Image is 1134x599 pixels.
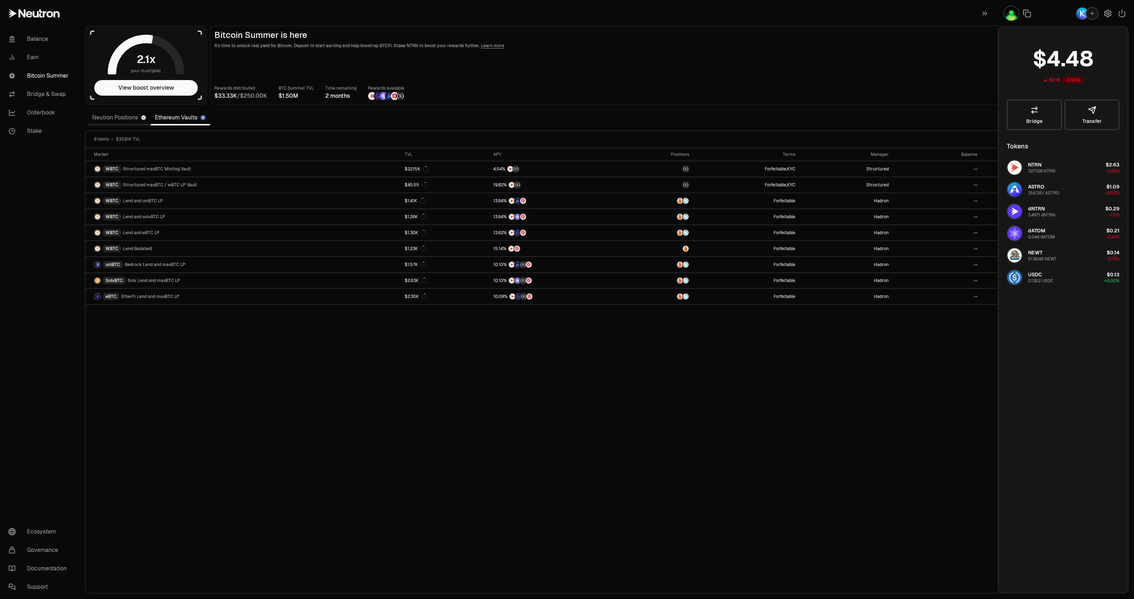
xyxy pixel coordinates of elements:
a: Forfeitable [694,225,799,241]
img: WBTC Logo [95,166,100,172]
a: Hadron [799,273,893,288]
button: Forfeitable [774,230,795,236]
img: Structured Points [513,166,519,172]
a: Orderbook [3,103,77,122]
a: Amber [620,241,694,256]
span: Solv Lend and maxBTC LP [128,278,180,283]
div: SolvBTC [103,277,125,284]
button: AmberSupervault [624,213,689,220]
img: Supervault [683,294,689,299]
img: WBTC Logo [95,198,100,204]
a: Forfeitable [694,273,799,288]
img: Solv Points [515,214,520,220]
img: NTRN [507,166,513,172]
button: KYC [787,182,795,188]
a: AmberSupervault [620,225,694,241]
span: Bedrock Lend and maxBTC LP [125,262,185,267]
button: Keplr [1076,7,1099,20]
img: Bedrock Diamonds [385,92,393,100]
h2: Bitcoin Summer is here [214,30,1124,40]
a: -- [982,209,1074,225]
a: -- [893,289,982,304]
a: $1.57K [400,257,489,272]
a: WBTC LogoWBTCLend and uniBTC LP [85,193,400,209]
img: Mars Fragments [520,198,526,204]
a: NTRNBedrock DiamondsStructured PointsMars Fragments [489,257,620,272]
span: , [765,166,795,172]
img: EtherFi Points [515,294,521,299]
img: Mars Fragments [520,214,526,220]
div: TVL [405,152,485,157]
img: NEWT Logo [1007,248,1022,262]
div: -3.50% [1061,76,1084,84]
a: Hadron [799,209,893,225]
p: BTC Summer TVL [279,85,314,92]
img: EtherFi Points [374,92,382,100]
img: ASTRO Logo [1007,182,1022,197]
a: Hadron [799,241,893,256]
div: $0.16 [1049,77,1060,83]
span: NTRN [1028,162,1042,168]
button: Forfeitable [774,294,795,299]
button: NTRNSolv PointsStructured PointsMars Fragments [493,277,616,284]
a: Forfeitable [694,241,799,256]
img: eBTC Logo [95,294,100,299]
p: Time remaining [325,85,357,92]
a: Earn [3,48,77,67]
div: Market [94,152,396,157]
a: Documentation [3,559,77,578]
a: -- [893,225,982,241]
button: NTRNMars Fragments [493,245,616,252]
span: dATOM [1028,227,1045,234]
a: -- [982,273,1074,288]
a: Bitcoin Summer [3,67,77,85]
img: Mars Fragments [526,278,532,283]
div: 0.044 dATOM [1028,234,1055,240]
button: Forfeitable [774,278,795,283]
a: -- [982,177,1074,193]
a: -- [982,193,1074,209]
button: Forfeitable [774,214,795,220]
img: maxBTC [683,182,689,188]
img: NTRN [510,294,515,299]
button: Forfeitable [774,246,795,252]
button: New Main [1004,6,1019,21]
button: USDC LogoUSDC0.1302 USDC$0.13+0.00% [1003,267,1124,288]
img: WBTC Logo [95,182,100,188]
button: maxBTC [624,181,689,188]
img: Amber [677,230,683,236]
a: $1.41K [400,193,489,209]
img: Structured Points [521,294,527,299]
span: Lend and solvBTC LP [123,214,165,220]
button: NTRN LogoNTRN32.7108 NTRN$2.63-2.26% [1003,157,1124,178]
a: $1.30K [400,225,489,241]
div: WBTC [103,197,121,204]
div: eBTC [103,293,119,300]
img: NTRN Logo [1007,160,1022,175]
button: Forfeitable [774,262,795,267]
div: Rewards [986,152,1070,157]
img: WBTC Logo [95,230,100,236]
img: Mars Fragments [526,262,532,267]
span: $2.63 [1106,162,1119,168]
img: WBTC Logo [95,214,100,220]
img: WBTC Logo [95,246,100,252]
img: Bedrock Diamonds [515,198,520,204]
img: Structured Points [515,182,520,188]
span: Lend and eBTC LP [123,230,159,236]
a: Governance [3,541,77,559]
div: $2.30K [405,294,427,299]
span: , [765,182,795,188]
button: NTRNEtherFi PointsMars Fragments [493,229,616,236]
a: -- [982,225,1074,241]
button: NTRNBedrock DiamondsMars Fragments [493,197,616,204]
span: $0.21 [1106,227,1119,234]
div: Tokens [1007,141,1028,151]
a: $22.15K [400,161,489,177]
a: Structured [799,161,893,177]
a: NTRNEtherFi PointsMars Fragments [489,225,620,241]
div: $22.15K [405,166,429,172]
button: AmberSupervault [624,277,689,284]
div: 314.1351 ASTRO [1028,190,1059,196]
span: Transfer [1082,119,1102,124]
